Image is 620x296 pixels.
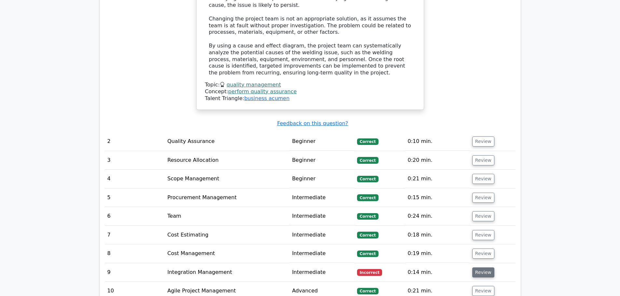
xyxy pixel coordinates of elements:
span: Correct [357,138,378,145]
td: 6 [105,207,165,225]
td: Cost Estimating [165,226,289,244]
div: Concept: [205,88,415,95]
span: Correct [357,157,378,163]
td: 0:19 min. [405,244,470,263]
td: Intermediate [289,244,354,263]
span: Incorrect [357,269,382,276]
button: Review [472,136,494,147]
span: Correct [357,213,378,220]
span: Correct [357,176,378,182]
td: 0:21 min. [405,170,470,188]
td: Intermediate [289,226,354,244]
td: 3 [105,151,165,170]
a: perform quality assurance [228,88,297,95]
td: Intermediate [289,207,354,225]
button: Review [472,155,494,165]
td: Beginner [289,170,354,188]
td: Intermediate [289,263,354,282]
span: Correct [357,232,378,238]
td: Cost Management [165,244,289,263]
button: Review [472,211,494,221]
td: 7 [105,226,165,244]
a: business acumen [244,95,289,101]
td: 9 [105,263,165,282]
td: Beginner [289,132,354,151]
td: 0:10 min. [405,132,470,151]
td: 0:24 min. [405,207,470,225]
button: Review [472,267,494,277]
div: Talent Triangle: [205,82,415,102]
td: Procurement Management [165,188,289,207]
td: 4 [105,170,165,188]
td: 8 [105,244,165,263]
td: 0:15 min. [405,188,470,207]
td: 2 [105,132,165,151]
td: 0:18 min. [405,226,470,244]
span: Correct [357,251,378,257]
td: 0:20 min. [405,151,470,170]
td: Quality Assurance [165,132,289,151]
button: Review [472,249,494,259]
td: Team [165,207,289,225]
td: 0:14 min. [405,263,470,282]
a: Feedback on this question? [277,120,348,126]
button: Review [472,193,494,203]
td: Scope Management [165,170,289,188]
td: Intermediate [289,188,354,207]
button: Review [472,174,494,184]
span: Correct [357,288,378,294]
div: Topic: [205,82,415,88]
td: Integration Management [165,263,289,282]
span: Correct [357,194,378,201]
td: Resource Allocation [165,151,289,170]
a: quality management [227,82,281,88]
td: 5 [105,188,165,207]
td: Beginner [289,151,354,170]
button: Review [472,286,494,296]
button: Review [472,230,494,240]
